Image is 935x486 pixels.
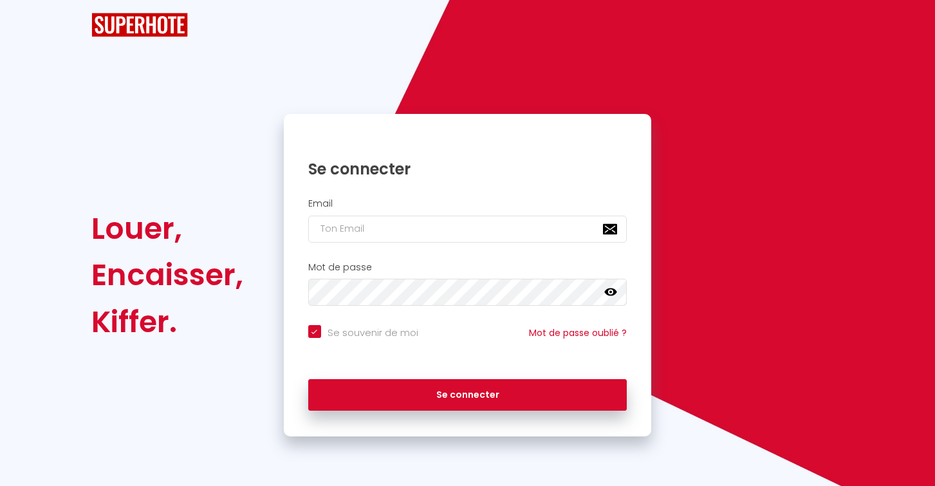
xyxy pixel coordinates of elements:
div: Encaisser, [91,252,243,298]
h1: Se connecter [308,159,627,179]
h2: Email [308,198,627,209]
div: Kiffer. [91,299,243,345]
div: Louer, [91,205,243,252]
img: SuperHote logo [91,13,188,37]
button: Se connecter [308,379,627,411]
a: Mot de passe oublié ? [529,326,627,339]
input: Ton Email [308,216,627,243]
h2: Mot de passe [308,262,627,273]
button: Ouvrir le widget de chat LiveChat [10,5,49,44]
